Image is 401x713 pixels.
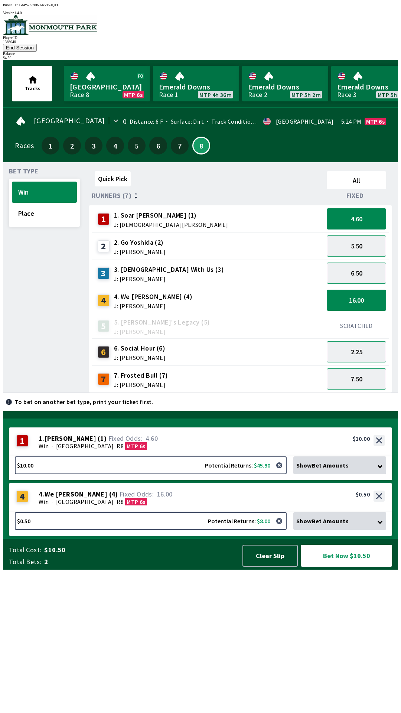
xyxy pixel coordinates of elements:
span: 4.60 [146,434,158,443]
button: $10.00Potential Returns: $45.90 [15,456,287,474]
div: Fixed [324,192,389,199]
div: Race 8 [70,92,89,98]
div: Race 2 [248,92,267,98]
button: Place [12,203,77,224]
div: 3 [98,267,110,279]
span: Runners (7) [92,193,131,199]
div: 2 [98,240,110,252]
span: 1 [43,143,58,148]
span: MTP 6s [366,118,385,124]
span: R8 [117,442,124,450]
span: Track Condition: Firm [204,118,269,125]
div: Race 1 [159,92,178,98]
span: J: [PERSON_NAME] [114,303,192,309]
div: Runners (7) [92,192,324,199]
span: G6PV-K7PP-ARVE-JQTL [19,3,59,7]
button: Bet Now $10.50 [301,545,392,567]
span: All [330,176,383,185]
button: 8 [192,137,210,154]
span: Total Cost: [9,546,41,554]
span: 6.50 [351,269,362,277]
span: 8 [195,144,208,147]
span: 4 . [39,491,45,498]
span: 4. We [PERSON_NAME] (4) [114,292,192,302]
div: Player ID [3,36,398,40]
span: We [PERSON_NAME] [45,491,107,498]
span: J: [PERSON_NAME] [114,249,166,255]
span: Win [39,442,49,450]
span: 6. Social Hour (6) [114,344,166,353]
button: 6.50 [327,263,386,284]
button: 2.25 [327,341,386,362]
span: 3. [DEMOGRAPHIC_DATA] With Us (3) [114,265,224,274]
button: 4 [106,137,124,154]
span: J: [DEMOGRAPHIC_DATA][PERSON_NAME] [114,222,228,228]
div: $0.50 [356,491,370,498]
a: Emerald DownsRace 1MTP 4h 36m [153,66,239,101]
span: 16.00 [349,296,364,305]
div: 4 [98,294,110,306]
button: 1 [42,137,59,154]
div: 5 [98,320,110,332]
div: $10.00 [353,435,370,442]
span: [GEOGRAPHIC_DATA] [56,442,114,450]
span: Fixed [346,193,364,199]
button: 16.00 [327,290,386,311]
span: 4.60 [351,215,362,223]
div: 6 [98,346,110,358]
span: 2 [44,557,235,566]
div: 7 [98,373,110,385]
button: Tracks [12,66,52,101]
span: [GEOGRAPHIC_DATA] [34,118,105,124]
button: 7.50 [327,368,386,390]
span: MTP 6s [124,92,143,98]
div: Public ID: [3,3,398,7]
div: 1 [16,435,28,447]
button: $0.50Potential Returns: $8.00 [15,512,287,530]
button: 7 [171,137,189,154]
div: Race 3 [337,92,356,98]
span: 7 [173,143,187,148]
span: 6 [151,143,165,148]
div: 1366040 [3,40,398,44]
span: MTP 6s [127,442,145,450]
span: Bet Now $10.50 [307,551,386,560]
span: 16.00 [157,490,173,498]
span: 5. [PERSON_NAME]'s Legacy (5) [114,318,210,327]
button: 5.50 [327,235,386,257]
div: [GEOGRAPHIC_DATA] [276,118,334,124]
div: 4 [16,491,28,502]
button: 2 [63,137,81,154]
div: Balance [3,52,398,56]
span: 5.50 [351,242,362,250]
button: Win [12,182,77,203]
span: Emerald Downs [248,82,322,92]
a: Emerald DownsRace 2MTP 5h 2m [242,66,328,101]
div: SCRATCHED [327,322,386,329]
span: 1. Soar [PERSON_NAME] (1) [114,211,228,220]
span: MTP 6s [127,498,145,505]
span: Show Bet Amounts [296,462,349,469]
span: ( 4 ) [109,491,118,498]
span: J: [PERSON_NAME] [114,276,224,282]
span: Quick Pick [98,175,127,183]
div: $ 4.50 [3,56,398,60]
span: Clear Slip [249,551,291,560]
span: [PERSON_NAME] [45,435,96,442]
span: J: [PERSON_NAME] [114,329,210,335]
span: 1 . [39,435,45,442]
span: · [52,442,53,450]
span: [GEOGRAPHIC_DATA] [56,498,114,505]
button: Clear Slip [242,545,298,567]
div: 0 [123,118,127,124]
span: Win [39,498,49,505]
span: 4 [108,143,122,148]
span: 2. Go Yoshida (2) [114,238,166,247]
span: 5:24 PM [341,118,362,124]
button: All [327,171,386,189]
a: [GEOGRAPHIC_DATA]Race 8MTP 6s [64,66,150,101]
span: 7. Frosted Bull (7) [114,371,168,380]
span: · [52,498,53,505]
span: 2.25 [351,348,362,356]
span: Show Bet Amounts [296,517,349,525]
